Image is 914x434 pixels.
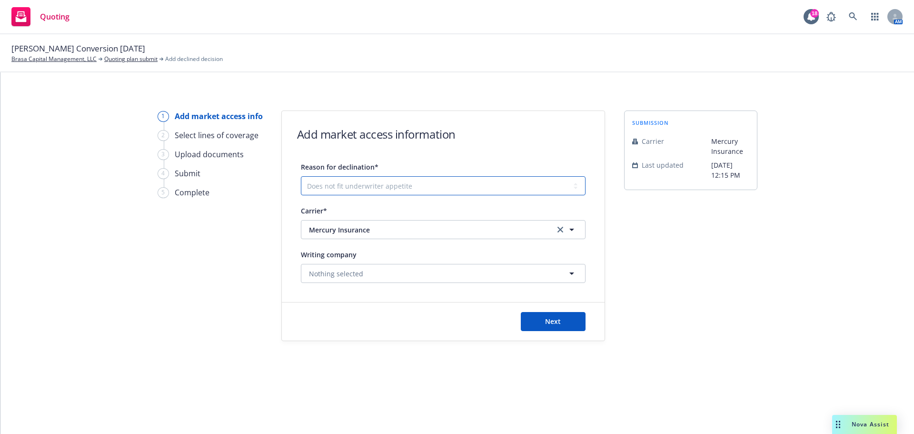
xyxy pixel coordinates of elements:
[810,9,819,18] div: 18
[301,264,586,283] button: Nothing selected
[104,55,158,63] a: Quoting plan submit
[865,7,884,26] a: Switch app
[297,126,456,142] h1: Add market access information
[158,187,169,198] div: 5
[301,162,378,172] span: Reason for declination*
[175,187,209,198] div: Complete
[309,225,540,235] span: Mercury Insurance
[301,250,357,259] span: Writing company
[832,415,897,434] button: Nova Assist
[175,111,263,122] div: Add market access info
[165,55,223,63] span: Add declined decision
[8,3,73,30] a: Quoting
[632,119,669,127] span: submission
[158,130,169,141] div: 2
[555,224,566,235] a: clear selection
[832,415,844,434] div: Drag to move
[175,149,244,160] div: Upload documents
[852,420,889,428] span: Nova Assist
[844,7,863,26] a: Search
[545,317,561,326] span: Next
[711,136,749,156] span: Mercury Insurance
[175,168,200,179] div: Submit
[642,136,664,146] span: Carrier
[822,7,841,26] a: Report a Bug
[309,269,363,279] span: Nothing selected
[11,42,145,55] span: [PERSON_NAME] Conversion [DATE]
[158,111,169,122] div: 1
[11,55,97,63] a: Brasa Capital Management, LLC
[158,168,169,179] div: 4
[158,149,169,160] div: 3
[175,130,258,141] div: Select lines of coverage
[301,220,586,239] button: Mercury Insuranceclear selection
[40,13,70,20] span: Quoting
[711,160,749,180] span: [DATE] 12:15 PM
[301,206,327,215] span: Carrier*
[642,160,684,170] span: Last updated
[521,312,586,331] button: Next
